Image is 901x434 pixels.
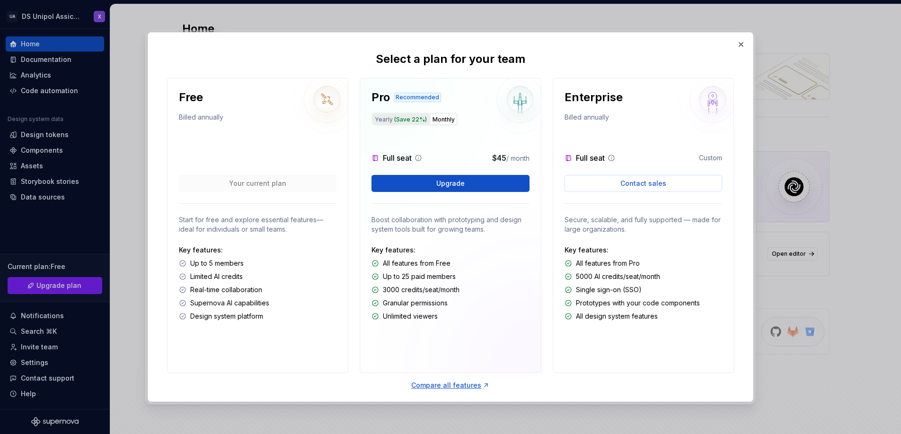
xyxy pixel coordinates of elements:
[383,259,450,268] p: All features from Free
[190,298,269,308] p: Supernova AI capabilities
[190,272,243,281] p: Limited AI credits
[376,52,525,67] p: Select a plan for your team
[576,298,700,308] p: Prototypes with your code components
[576,272,660,281] p: 5000 AI credits/seat/month
[565,90,623,105] p: Enterprise
[383,298,448,308] p: Granular permissions
[506,154,530,162] span: / month
[371,245,529,255] p: Key features:
[179,90,203,105] p: Free
[190,259,244,268] p: Up to 5 members
[383,312,438,321] p: Unlimited viewers
[394,93,441,102] div: Recommended
[190,312,263,321] p: Design system platform
[179,245,336,255] p: Key features:
[620,179,666,188] span: Contact sales
[179,215,336,234] p: Start for free and explore essential features—ideal for individuals or small teams.
[411,381,490,390] a: Compare all features
[394,116,427,123] span: (Save 22%)
[383,285,459,295] p: 3000 credits/seat/month
[565,113,609,126] p: Billed annually
[436,179,465,188] span: Upgrade
[383,272,456,281] p: Up to 25 paid members
[576,285,642,295] p: Single sign-on (SSO)
[492,153,506,163] span: $45
[699,153,722,163] p: Custom
[565,175,722,192] a: Contact sales
[371,175,529,192] button: Upgrade
[372,113,429,125] button: Yearly
[383,152,412,164] p: Full seat
[576,312,658,321] p: All design system features
[371,215,529,234] p: Boost collaboration with prototyping and design system tools built for growing teams.
[576,259,640,268] p: All features from Pro
[190,285,262,295] p: Real-time collaboration
[565,245,722,255] p: Key features:
[179,113,223,126] p: Billed annually
[430,113,457,125] button: Monthly
[565,215,722,234] p: Secure, scalable, and fully supported — made for large organizations.
[576,152,605,164] p: Full seat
